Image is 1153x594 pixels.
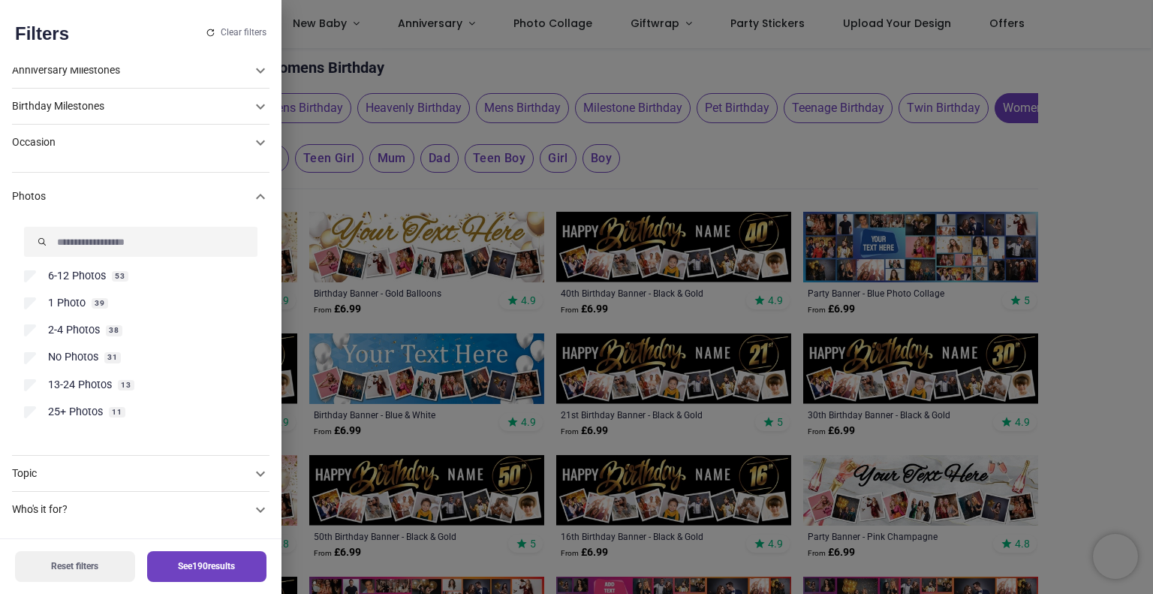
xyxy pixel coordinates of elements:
[118,380,134,390] span: 13
[48,378,112,393] span: 13-24 Photos
[24,324,36,336] input: 2-4 Photos38
[12,173,269,221] div: Photos
[12,125,269,161] div: Occasion
[147,551,267,582] button: See190results
[12,466,251,481] div: Topic
[12,135,251,150] div: Occasion
[24,379,36,391] input: 13-24 Photos13
[15,551,135,582] button: Reset filters
[109,407,125,418] span: 11
[104,352,121,363] span: 31
[48,269,106,284] span: 6-12 Photos
[206,27,266,38] button: Clear filters
[12,63,251,78] div: Anniversary Milestones
[48,296,86,311] span: 1 Photo
[12,99,251,114] div: Birthday Milestones
[106,325,122,336] span: 38
[12,189,251,204] div: Photos
[12,502,251,517] div: Who's it for?
[12,89,269,125] div: Birthday Milestones
[24,270,36,282] input: 6-12 Photos53
[48,350,98,365] span: No Photos
[92,298,108,309] span: 39
[24,352,36,364] input: No Photos31
[48,323,100,338] span: 2-4 Photos
[12,221,269,444] div: Category
[1093,534,1138,579] iframe: Brevo live chat
[15,21,69,47] h2: Filters
[24,227,257,257] input: Search
[12,53,269,89] div: Anniversary Milestones
[24,297,36,309] input: 1 Photo39
[48,405,103,420] span: 25+ Photos
[24,227,60,257] button: Submit the search query
[12,492,269,528] div: Who's it for?
[24,406,36,418] input: 25+ Photos11
[12,456,269,492] div: Topic
[112,271,128,282] span: 53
